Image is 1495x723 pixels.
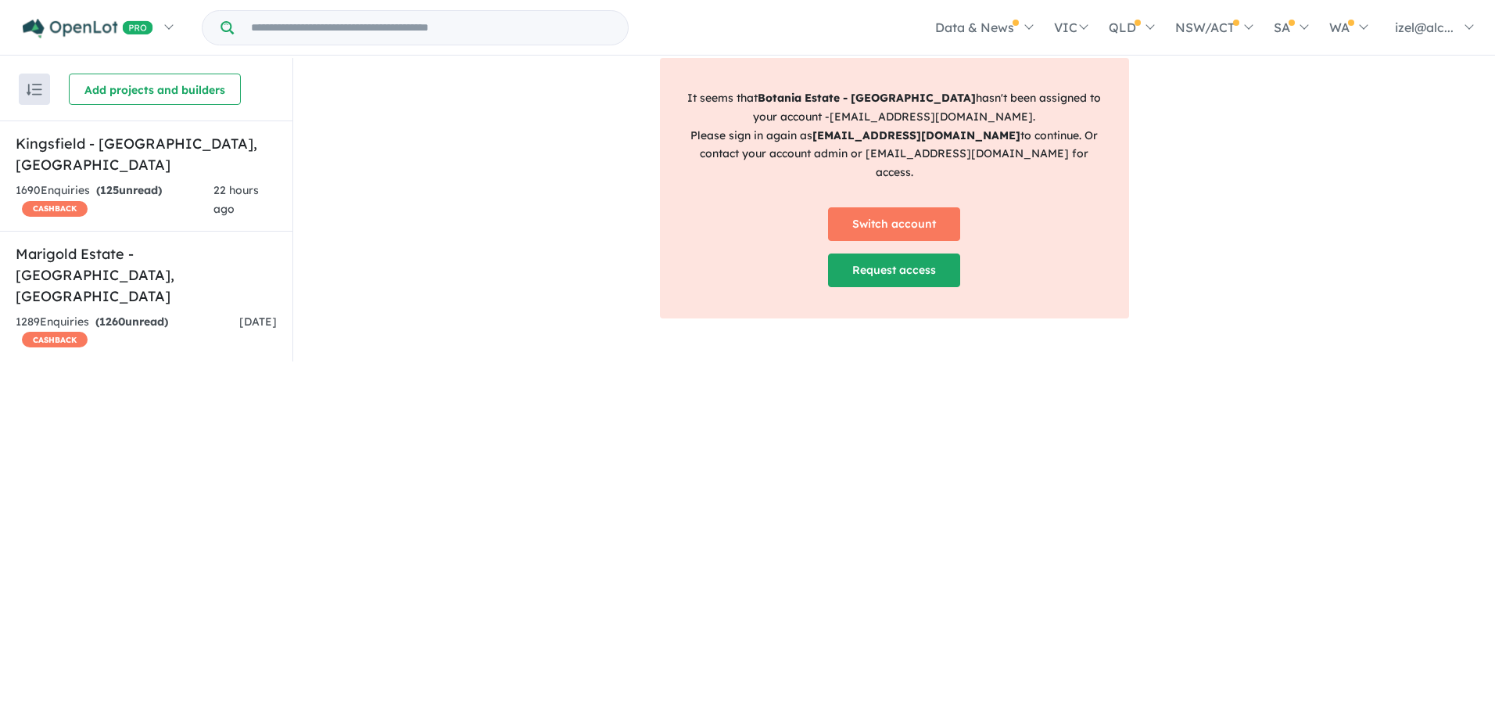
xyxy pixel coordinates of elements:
img: Openlot PRO Logo White [23,19,153,38]
strong: [EMAIL_ADDRESS][DOMAIN_NAME] [812,128,1020,142]
strong: Botania Estate - [GEOGRAPHIC_DATA] [758,91,976,105]
span: CASHBACK [22,332,88,347]
div: 1690 Enquir ies [16,182,213,219]
input: Try estate name, suburb, builder or developer [237,11,625,45]
span: izel@alc... [1395,20,1454,35]
a: Request access [828,254,960,287]
button: Add projects and builders [69,74,241,105]
span: [DATE] [239,315,277,329]
a: Switch account [828,207,960,241]
strong: ( unread) [95,315,168,329]
strong: ( unread) [96,183,162,197]
h5: Kingsfield - [GEOGRAPHIC_DATA] , [GEOGRAPHIC_DATA] [16,133,277,175]
span: 22 hours ago [213,183,259,216]
span: 1260 [99,315,125,329]
span: CASHBACK [22,201,88,217]
h5: Marigold Estate - [GEOGRAPHIC_DATA] , [GEOGRAPHIC_DATA] [16,243,277,307]
div: 1289 Enquir ies [16,313,239,351]
img: sort.svg [27,84,42,95]
span: 125 [100,183,119,197]
p: It seems that hasn't been assigned to your account - [EMAIL_ADDRESS][DOMAIN_NAME] . Please sign i... [687,89,1102,182]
